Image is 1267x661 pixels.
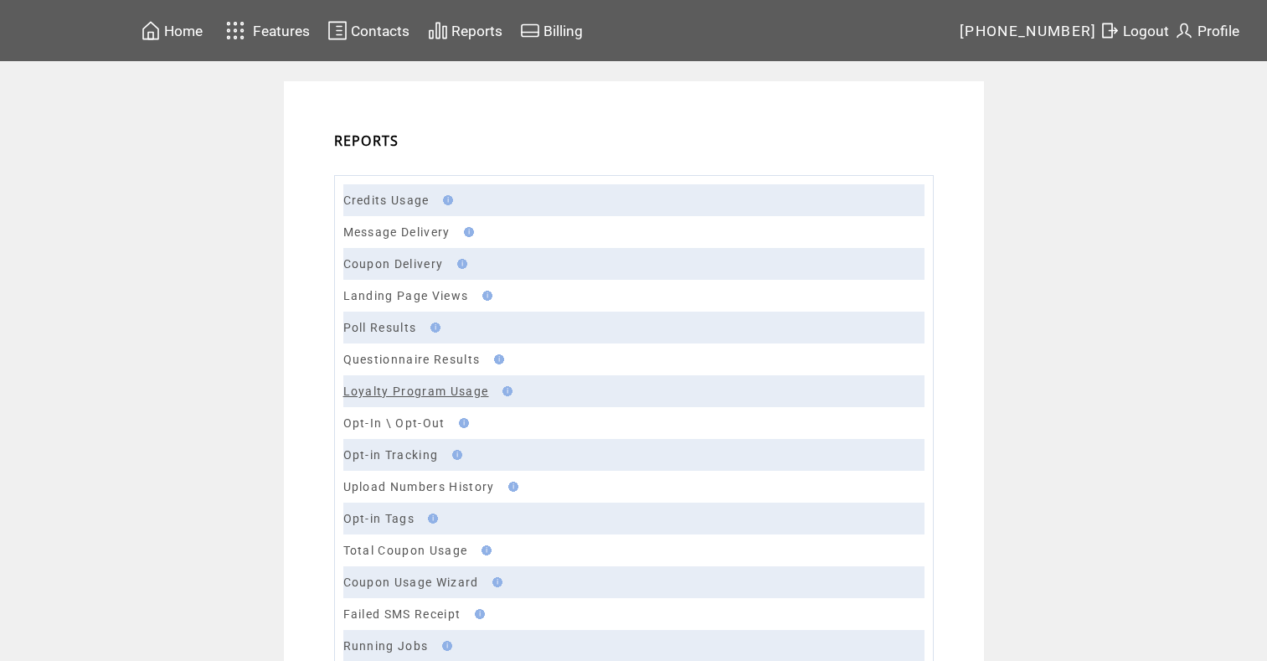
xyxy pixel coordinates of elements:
[343,512,415,525] a: Opt-in Tags
[343,289,469,302] a: Landing Page Views
[343,607,461,621] a: Failed SMS Receipt
[343,448,439,462] a: Opt-in Tracking
[138,18,205,44] a: Home
[1174,20,1194,41] img: profile.svg
[425,18,505,44] a: Reports
[351,23,409,39] span: Contacts
[343,416,446,430] a: Opt-In \ Opt-Out
[1123,23,1169,39] span: Logout
[1172,18,1242,44] a: Profile
[497,386,512,396] img: help.gif
[447,450,462,460] img: help.gif
[489,354,504,364] img: help.gif
[423,514,438,524] img: help.gif
[470,609,485,619] img: help.gif
[543,23,583,39] span: Billing
[454,418,469,428] img: help.gif
[325,18,412,44] a: Contacts
[520,20,540,41] img: creidtcard.svg
[451,23,502,39] span: Reports
[343,321,417,334] a: Poll Results
[518,18,585,44] a: Billing
[343,480,495,493] a: Upload Numbers History
[437,641,452,651] img: help.gif
[164,23,203,39] span: Home
[503,482,518,492] img: help.gif
[343,576,479,589] a: Coupon Usage Wizard
[253,23,310,39] span: Features
[343,639,429,653] a: Running Jobs
[327,20,348,41] img: contacts.svg
[343,194,430,207] a: Credits Usage
[1097,18,1172,44] a: Logout
[476,545,492,555] img: help.gif
[343,385,489,398] a: Loyalty Program Usage
[1100,20,1120,41] img: exit.svg
[219,14,313,47] a: Features
[221,17,250,44] img: features.svg
[425,323,440,333] img: help.gif
[477,291,492,301] img: help.gif
[1197,23,1239,39] span: Profile
[459,227,474,237] img: help.gif
[343,544,468,557] a: Total Coupon Usage
[334,132,399,150] span: REPORTS
[343,225,451,239] a: Message Delivery
[141,20,161,41] img: home.svg
[438,195,453,205] img: help.gif
[960,23,1097,39] span: [PHONE_NUMBER]
[487,577,502,587] img: help.gif
[428,20,448,41] img: chart.svg
[452,259,467,269] img: help.gif
[343,257,444,271] a: Coupon Delivery
[343,353,481,366] a: Questionnaire Results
